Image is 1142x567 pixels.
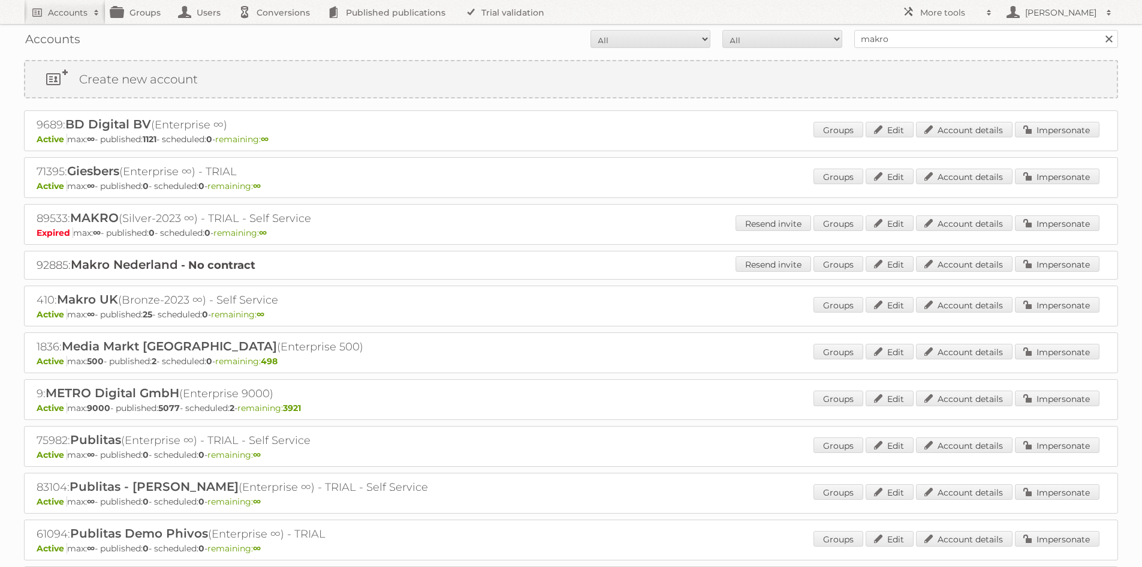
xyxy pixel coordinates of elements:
[152,356,156,367] strong: 2
[37,543,1105,554] p: max: - published: - scheduled: -
[70,433,121,447] span: Publitas
[202,309,208,320] strong: 0
[866,344,914,359] a: Edit
[37,181,1105,191] p: max: - published: - scheduled: -
[866,256,914,272] a: Edit
[37,117,456,133] h2: 9689: (Enterprise ∞)
[206,134,212,145] strong: 0
[257,309,264,320] strong: ∞
[253,449,261,460] strong: ∞
[207,496,261,507] span: remaining:
[211,309,264,320] span: remaining:
[143,449,149,460] strong: 0
[237,403,301,413] span: remaining:
[37,227,73,238] span: Expired
[87,181,95,191] strong: ∞
[866,437,914,453] a: Edit
[37,449,67,460] span: Active
[1015,484,1099,500] a: Impersonate
[866,215,914,231] a: Edit
[253,496,261,507] strong: ∞
[259,227,267,238] strong: ∞
[283,403,301,413] strong: 3921
[62,339,277,353] span: Media Markt [GEOGRAPHIC_DATA]
[37,403,67,413] span: Active
[207,449,261,460] span: remaining:
[70,526,208,541] span: Publitas Demo Phivos
[1015,531,1099,547] a: Impersonate
[813,344,863,359] a: Groups
[813,256,863,272] a: Groups
[261,134,269,145] strong: ∞
[37,496,1105,507] p: max: - published: - scheduled: -
[207,543,261,554] span: remaining:
[143,181,149,191] strong: 0
[866,484,914,500] a: Edit
[1015,437,1099,453] a: Impersonate
[261,356,278,367] strong: 498
[37,356,1105,367] p: max: - published: - scheduled: -
[1015,122,1099,137] a: Impersonate
[158,403,180,413] strong: 5077
[916,437,1013,453] a: Account details
[87,134,95,145] strong: ∞
[813,484,863,500] a: Groups
[37,543,67,554] span: Active
[916,169,1013,184] a: Account details
[813,215,863,231] a: Groups
[87,449,95,460] strong: ∞
[198,449,204,460] strong: 0
[916,215,1013,231] a: Account details
[37,134,1105,145] p: max: - published: - scheduled: -
[37,356,67,367] span: Active
[813,122,863,137] a: Groups
[37,211,456,226] h2: 89533: (Silver-2023 ∞) - TRIAL - Self Service
[866,531,914,547] a: Edit
[37,479,456,495] h2: 83104: (Enterprise ∞) - TRIAL - Self Service
[813,169,863,184] a: Groups
[1015,215,1099,231] a: Impersonate
[37,496,67,507] span: Active
[46,386,179,400] span: METRO Digital GmbH
[37,449,1105,460] p: max: - published: - scheduled: -
[70,479,239,494] span: Publitas - [PERSON_NAME]
[866,391,914,406] a: Edit
[143,543,149,554] strong: 0
[207,181,261,191] span: remaining:
[916,297,1013,313] a: Account details
[143,309,152,320] strong: 25
[93,227,101,238] strong: ∞
[37,134,67,145] span: Active
[1015,256,1099,272] a: Impersonate
[37,309,67,320] span: Active
[204,227,210,238] strong: 0
[206,356,212,367] strong: 0
[198,496,204,507] strong: 0
[213,227,267,238] span: remaining:
[143,134,156,145] strong: 1121
[71,257,178,272] span: Makro Nederland
[70,211,119,225] span: MAKRO
[253,181,261,191] strong: ∞
[1015,169,1099,184] a: Impersonate
[87,309,95,320] strong: ∞
[37,259,255,272] a: 92885:Makro Nederland - No contract
[87,543,95,554] strong: ∞
[916,344,1013,359] a: Account details
[916,391,1013,406] a: Account details
[87,403,110,413] strong: 9000
[813,297,863,313] a: Groups
[1015,297,1099,313] a: Impersonate
[813,437,863,453] a: Groups
[48,7,88,19] h2: Accounts
[813,391,863,406] a: Groups
[37,339,456,355] h2: 1836: (Enterprise 500)
[215,356,278,367] span: remaining:
[253,543,261,554] strong: ∞
[37,403,1105,413] p: max: - published: - scheduled: -
[37,433,456,448] h2: 75982: (Enterprise ∞) - TRIAL - Self Service
[920,7,980,19] h2: More tools
[813,531,863,547] a: Groups
[198,543,204,554] strong: 0
[37,181,67,191] span: Active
